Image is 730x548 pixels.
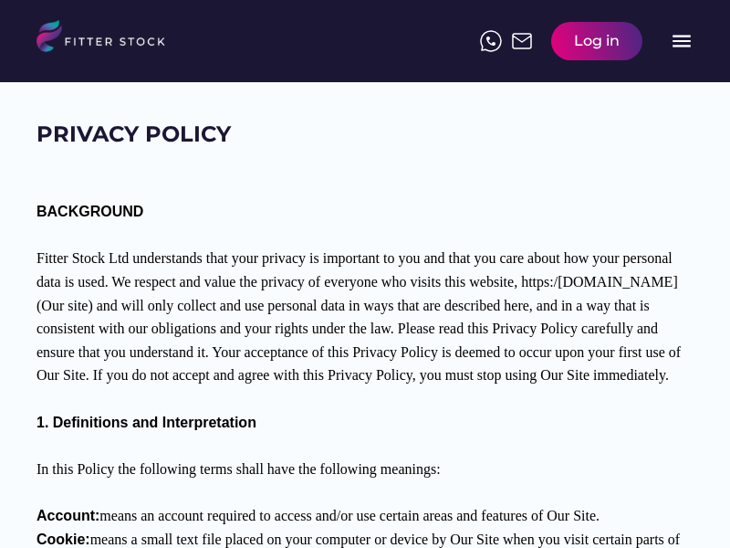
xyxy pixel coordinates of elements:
img: LOGO.svg [36,20,181,58]
strong: BACKGROUND [36,204,143,219]
button: menu [670,29,693,53]
img: meteor-icons_whatsapp%20%281%29.svg [480,30,502,52]
div: PRIVACY POLICY [36,119,231,150]
strong: 1. Definitions and Interpretation [36,415,256,430]
strong: Account: [36,508,99,523]
font: In this Policy the following terms shall have the following meanings: [36,461,441,477]
font: means an account required to access and/or use certain areas and features of Our Site. [99,508,600,523]
img: Frame%2051.svg [511,30,533,52]
strong: Cookie: [36,532,90,547]
div: Log in [574,31,620,51]
font: Fitter Stock Ltd understands that your privacy is important to you and that you care about how yo... [36,250,684,383]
